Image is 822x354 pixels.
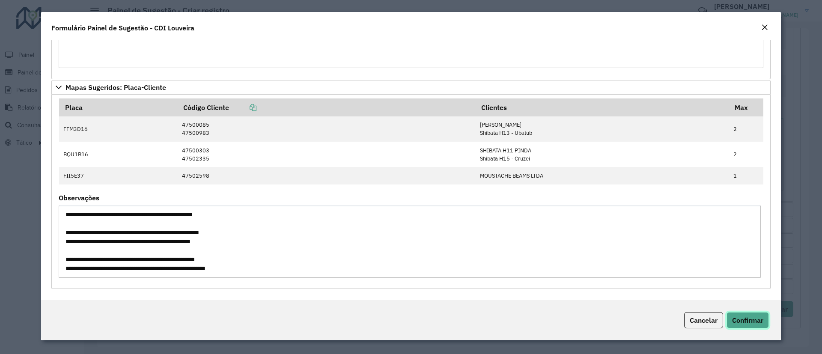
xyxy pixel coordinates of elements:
[729,167,763,184] td: 1
[475,98,729,116] th: Clientes
[59,98,178,116] th: Placa
[177,142,475,167] td: 47500303 47502335
[732,316,763,324] span: Confirmar
[51,23,194,33] h4: Formulário Painel de Sugestão - CDI Louveira
[59,116,178,142] td: FFM3D16
[759,22,771,33] button: Close
[729,116,763,142] td: 2
[177,98,475,116] th: Código Cliente
[66,84,166,91] span: Mapas Sugeridos: Placa-Cliente
[51,80,771,95] a: Mapas Sugeridos: Placa-Cliente
[729,98,763,116] th: Max
[727,312,769,328] button: Confirmar
[729,142,763,167] td: 2
[59,193,99,203] label: Observações
[690,316,718,324] span: Cancelar
[177,167,475,184] td: 47502598
[229,103,256,112] a: Copiar
[59,142,178,167] td: BQU1B16
[51,95,771,289] div: Mapas Sugeridos: Placa-Cliente
[177,116,475,142] td: 47500085 47500983
[684,312,723,328] button: Cancelar
[475,116,729,142] td: [PERSON_NAME] Shibata H13 - Ubatub
[475,142,729,167] td: SHIBATA H11 PINDA Shibata H15 - Cruzei
[475,167,729,184] td: MOUSTACHE BEAMS LTDA
[761,24,768,31] em: Fechar
[59,167,178,184] td: FII5E37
